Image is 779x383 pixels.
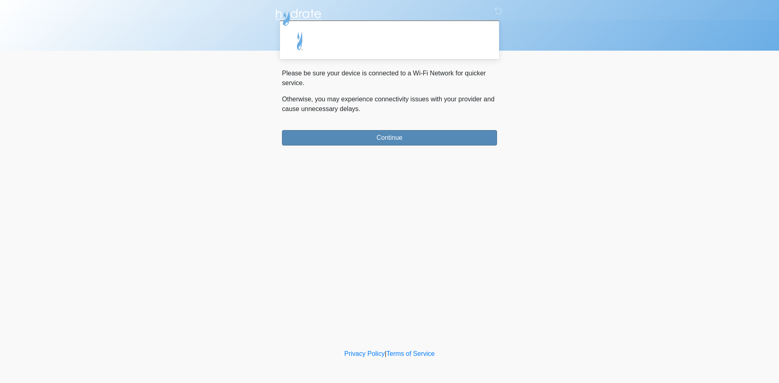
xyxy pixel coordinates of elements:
p: Please be sure your device is connected to a Wi-Fi Network for quicker service. [282,68,497,88]
p: Otherwise, you may experience connectivity issues with your provider and cause unnecessary delays [282,94,497,114]
img: Hydrate IV Bar - Scottsdale Logo [274,6,323,26]
button: Continue [282,130,497,145]
div: ~~~~~~~~~~~~~~~~~~~~ [328,39,485,49]
span: . [359,105,360,112]
a: | [385,350,386,357]
a: Privacy Policy [344,350,385,357]
a: Terms of Service [386,350,435,357]
img: Agent Avatar [288,28,312,53]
